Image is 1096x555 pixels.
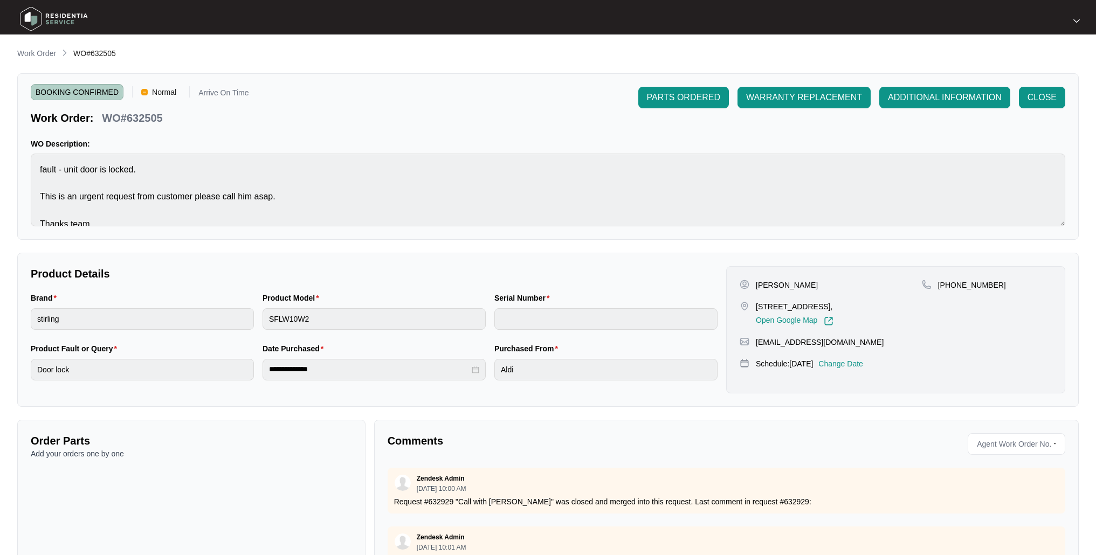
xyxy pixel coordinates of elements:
[388,433,719,448] p: Comments
[31,359,254,380] input: Product Fault or Query
[737,87,871,108] button: WARRANTY REPLACEMENT
[395,533,411,550] img: user.svg
[647,91,720,104] span: PARTS ORDERED
[938,280,1006,290] p: [PHONE_NUMBER]
[31,293,61,303] label: Brand
[888,91,1002,104] span: ADDITIONAL INFORMATION
[818,358,863,369] p: Change Date
[740,337,749,346] img: map-pin
[394,496,1059,507] p: Request #632929 "Call with [PERSON_NAME]" was closed and merged into this request. Last comment i...
[417,485,466,492] p: [DATE] 10:00 AM
[417,474,465,483] p: Zendesk Admin
[17,48,56,59] p: Work Order
[148,84,181,100] span: Normal
[417,533,465,542] p: Zendesk Admin
[1053,436,1060,452] p: -
[494,343,562,354] label: Purchased From
[494,308,718,330] input: Serial Number
[31,84,123,100] span: BOOKING CONFIRMED
[198,89,249,100] p: Arrive On Time
[746,91,862,104] span: WARRANTY REPLACEMENT
[740,280,749,289] img: user-pin
[31,433,352,448] p: Order Parts
[756,301,833,312] p: [STREET_ADDRESS],
[31,266,718,281] p: Product Details
[879,87,1010,108] button: ADDITIONAL INFORMATION
[494,293,554,303] label: Serial Number
[395,475,411,491] img: user.svg
[922,280,932,289] img: map-pin
[263,343,328,354] label: Date Purchased
[756,280,818,290] p: [PERSON_NAME]
[740,301,749,311] img: map-pin
[1028,91,1057,104] span: CLOSE
[973,436,1051,452] span: Agent Work Order No.
[417,544,466,551] p: [DATE] 10:01 AM
[494,359,718,380] input: Purchased From
[824,316,833,326] img: Link-External
[31,110,93,126] p: Work Order:
[16,3,92,35] img: residentia service logo
[740,358,749,368] img: map-pin
[756,358,813,369] p: Schedule: [DATE]
[269,364,470,375] input: Date Purchased
[756,316,833,326] a: Open Google Map
[141,89,148,95] img: Vercel Logo
[263,293,323,303] label: Product Model
[263,308,486,330] input: Product Model
[1019,87,1065,108] button: CLOSE
[73,49,116,58] span: WO#632505
[15,48,58,60] a: Work Order
[756,337,884,348] p: [EMAIL_ADDRESS][DOMAIN_NAME]
[638,87,729,108] button: PARTS ORDERED
[1073,18,1080,24] img: dropdown arrow
[31,138,1065,149] p: WO Description:
[31,448,352,459] p: Add your orders one by one
[31,154,1065,226] textarea: fault - unit door is locked. This is an urgent request from customer please call him asap. Thanks...
[102,110,162,126] p: WO#632505
[60,48,69,57] img: chevron-right
[31,308,254,330] input: Brand
[31,343,121,354] label: Product Fault or Query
